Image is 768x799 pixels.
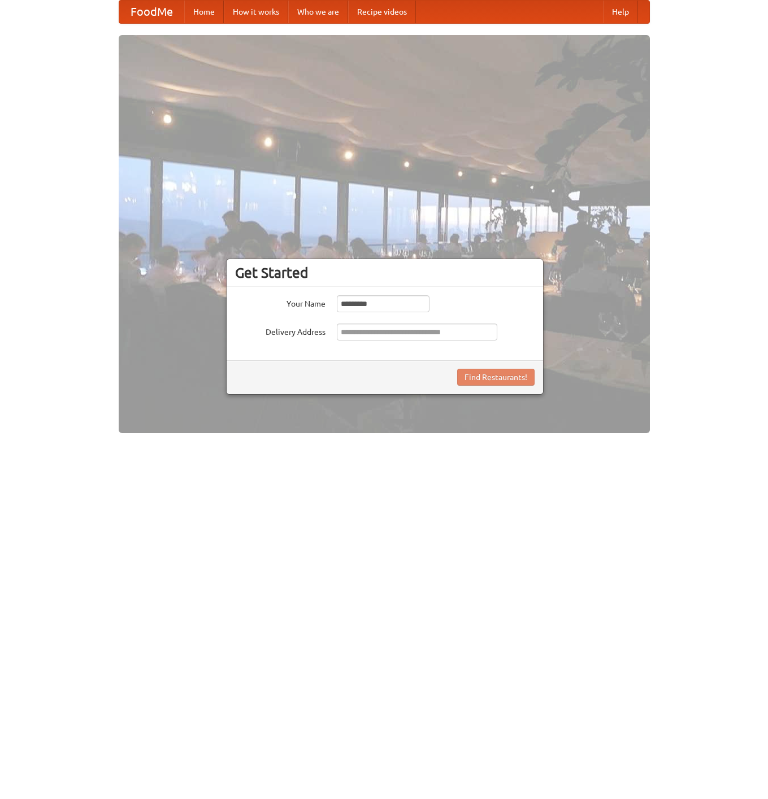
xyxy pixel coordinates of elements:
[288,1,348,23] a: Who we are
[184,1,224,23] a: Home
[457,369,535,386] button: Find Restaurants!
[119,1,184,23] a: FoodMe
[235,295,326,309] label: Your Name
[224,1,288,23] a: How it works
[603,1,638,23] a: Help
[235,324,326,338] label: Delivery Address
[348,1,416,23] a: Recipe videos
[235,264,535,281] h3: Get Started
